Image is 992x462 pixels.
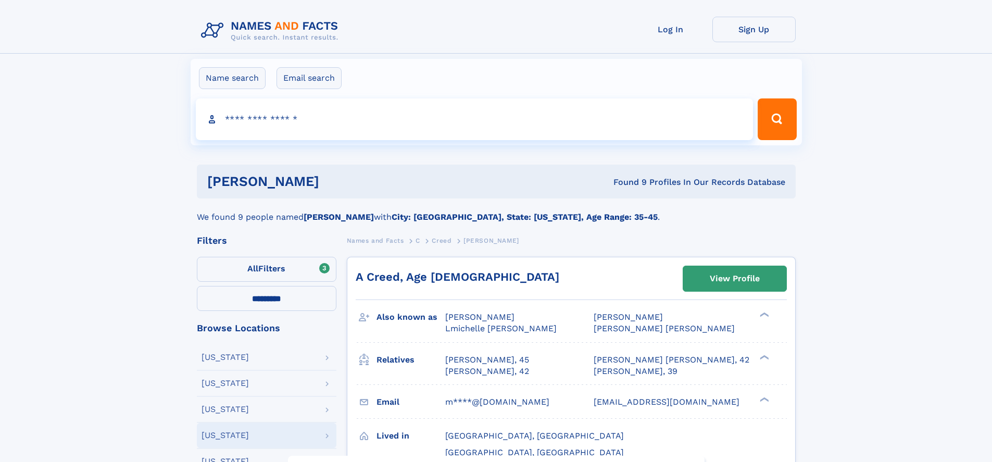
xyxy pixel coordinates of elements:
[594,366,677,377] a: [PERSON_NAME], 39
[197,198,796,223] div: We found 9 people named with .
[445,447,624,457] span: [GEOGRAPHIC_DATA], [GEOGRAPHIC_DATA]
[196,98,754,140] input: search input
[197,236,336,245] div: Filters
[445,323,557,333] span: Lmichelle [PERSON_NAME]
[202,405,249,414] div: [US_STATE]
[712,17,796,42] a: Sign Up
[445,354,529,366] a: [PERSON_NAME], 45
[197,17,347,45] img: Logo Names and Facts
[416,237,420,244] span: C
[356,270,559,283] a: A Creed, Age [DEMOGRAPHIC_DATA]
[199,67,266,89] label: Name search
[683,266,786,291] a: View Profile
[376,308,445,326] h3: Also known as
[710,267,760,291] div: View Profile
[304,212,374,222] b: [PERSON_NAME]
[202,431,249,440] div: [US_STATE]
[347,234,404,247] a: Names and Facts
[376,427,445,445] h3: Lived in
[594,354,749,366] a: [PERSON_NAME] [PERSON_NAME], 42
[594,323,735,333] span: [PERSON_NAME] [PERSON_NAME]
[757,311,770,318] div: ❯
[757,396,770,403] div: ❯
[247,264,258,273] span: All
[629,17,712,42] a: Log In
[463,237,519,244] span: [PERSON_NAME]
[757,354,770,360] div: ❯
[445,366,529,377] a: [PERSON_NAME], 42
[445,431,624,441] span: [GEOGRAPHIC_DATA], [GEOGRAPHIC_DATA]
[416,234,420,247] a: C
[376,351,445,369] h3: Relatives
[392,212,658,222] b: City: [GEOGRAPHIC_DATA], State: [US_STATE], Age Range: 35-45
[202,379,249,388] div: [US_STATE]
[594,312,663,322] span: [PERSON_NAME]
[277,67,342,89] label: Email search
[432,234,451,247] a: Creed
[202,353,249,361] div: [US_STATE]
[594,397,739,407] span: [EMAIL_ADDRESS][DOMAIN_NAME]
[466,177,785,188] div: Found 9 Profiles In Our Records Database
[445,312,514,322] span: [PERSON_NAME]
[432,237,451,244] span: Creed
[197,257,336,282] label: Filters
[197,323,336,333] div: Browse Locations
[376,393,445,411] h3: Email
[207,175,467,188] h1: [PERSON_NAME]
[758,98,796,140] button: Search Button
